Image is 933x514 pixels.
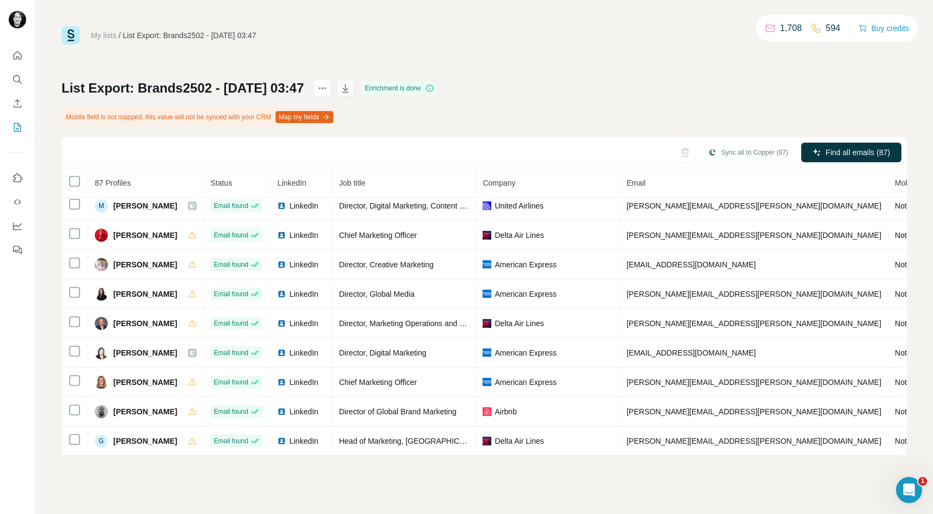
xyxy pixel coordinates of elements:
[483,348,491,357] img: company-logo
[626,319,881,328] span: [PERSON_NAME][EMAIL_ADDRESS][PERSON_NAME][DOMAIN_NAME]
[9,46,26,65] button: Quick start
[214,319,248,328] span: Email found
[339,437,485,445] span: Head of Marketing, [GEOGRAPHIC_DATA]
[95,405,108,418] img: Avatar
[483,437,491,445] img: company-logo
[289,318,318,329] span: LinkedIn
[626,201,881,210] span: [PERSON_NAME][EMAIL_ADDRESS][PERSON_NAME][DOMAIN_NAME]
[339,201,526,210] span: Director, Digital Marketing, Content and Personalization
[626,260,755,269] span: [EMAIL_ADDRESS][DOMAIN_NAME]
[62,108,336,126] div: Mobile field is not mapped, this value will not be synced with your CRM
[113,230,177,241] span: [PERSON_NAME]
[214,377,248,387] span: Email found
[314,79,331,97] button: actions
[277,231,286,240] img: LinkedIn logo
[9,70,26,89] button: Search
[495,347,557,358] span: American Express
[119,30,121,41] li: /
[858,21,909,36] button: Buy credits
[780,22,802,35] p: 1,708
[801,143,901,162] button: Find all emails (87)
[9,11,26,28] img: Avatar
[918,477,927,486] span: 1
[9,240,26,260] button: Feedback
[339,231,417,240] span: Chief Marketing Officer
[339,319,500,328] span: Director, Marketing Operations and Enablement
[483,407,491,416] img: company-logo
[277,179,306,187] span: LinkedIn
[289,436,318,446] span: LinkedIn
[123,30,257,41] div: List Export: Brands2502 - [DATE] 03:47
[214,260,248,270] span: Email found
[339,260,434,269] span: Director, Creative Marketing
[95,346,108,359] img: Avatar
[9,168,26,188] button: Use Surfe on LinkedIn
[339,179,365,187] span: Job title
[495,377,557,388] span: American Express
[495,230,544,241] span: Delta Air Lines
[214,407,248,417] span: Email found
[495,200,544,211] span: United Airlines
[289,200,318,211] span: LinkedIn
[113,377,177,388] span: [PERSON_NAME]
[339,407,456,416] span: Director of Global Brand Marketing
[495,436,544,446] span: Delta Air Lines
[214,436,248,446] span: Email found
[95,199,108,212] div: M
[214,230,248,240] span: Email found
[277,201,286,210] img: LinkedIn logo
[95,376,108,389] img: Avatar
[214,348,248,358] span: Email found
[113,318,177,329] span: [PERSON_NAME]
[339,348,426,357] span: Director, Digital Marketing
[362,82,437,95] div: Enrichment is done
[95,287,108,301] img: Avatar
[276,111,333,123] button: Map my fields
[495,289,557,299] span: American Express
[495,259,557,270] span: American Express
[95,258,108,271] img: Avatar
[95,435,108,448] div: G
[483,290,491,298] img: company-logo
[277,378,286,387] img: LinkedIn logo
[826,22,840,35] p: 594
[289,347,318,358] span: LinkedIn
[289,377,318,388] span: LinkedIn
[626,348,755,357] span: [EMAIL_ADDRESS][DOMAIN_NAME]
[289,230,318,241] span: LinkedIn
[896,477,922,503] iframe: Intercom live chat
[626,407,881,416] span: [PERSON_NAME][EMAIL_ADDRESS][PERSON_NAME][DOMAIN_NAME]
[62,26,80,45] img: Surfe Logo
[700,144,796,161] button: Sync all to Copper (87)
[289,406,318,417] span: LinkedIn
[113,436,177,446] span: [PERSON_NAME]
[277,348,286,357] img: LinkedIn logo
[626,179,645,187] span: Email
[113,289,177,299] span: [PERSON_NAME]
[626,378,881,387] span: [PERSON_NAME][EMAIL_ADDRESS][PERSON_NAME][DOMAIN_NAME]
[626,437,881,445] span: [PERSON_NAME][EMAIL_ADDRESS][PERSON_NAME][DOMAIN_NAME]
[91,31,117,40] a: My lists
[9,216,26,236] button: Dashboard
[9,94,26,113] button: Enrich CSV
[483,201,491,210] img: company-logo
[277,290,286,298] img: LinkedIn logo
[495,406,516,417] span: Airbnb
[113,406,177,417] span: [PERSON_NAME]
[277,437,286,445] img: LinkedIn logo
[277,407,286,416] img: LinkedIn logo
[895,179,917,187] span: Mobile
[483,260,491,269] img: company-logo
[214,201,248,211] span: Email found
[210,179,232,187] span: Status
[289,259,318,270] span: LinkedIn
[277,319,286,328] img: LinkedIn logo
[95,317,108,330] img: Avatar
[483,231,491,240] img: company-logo
[113,200,177,211] span: [PERSON_NAME]
[289,289,318,299] span: LinkedIn
[626,290,881,298] span: [PERSON_NAME][EMAIL_ADDRESS][PERSON_NAME][DOMAIN_NAME]
[339,290,414,298] span: Director, Global Media
[113,347,177,358] span: [PERSON_NAME]
[626,231,881,240] span: [PERSON_NAME][EMAIL_ADDRESS][PERSON_NAME][DOMAIN_NAME]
